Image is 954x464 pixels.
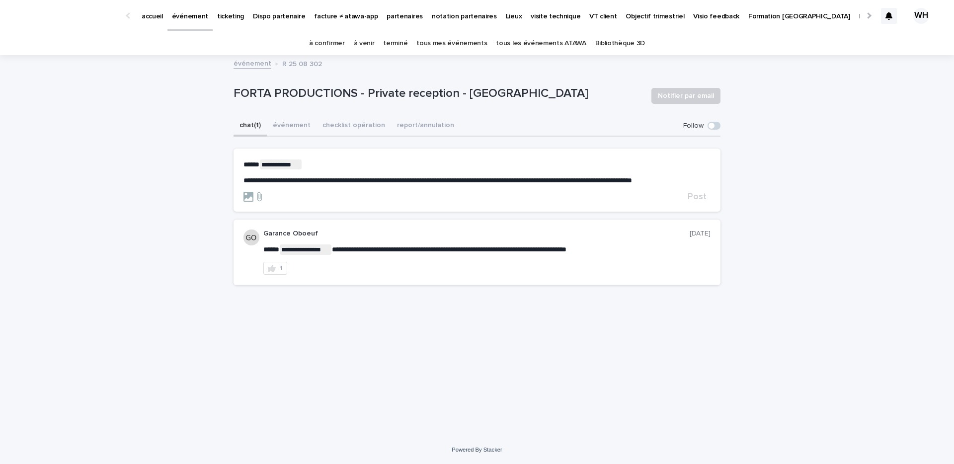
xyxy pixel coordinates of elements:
a: tous les événements ATAWA [496,32,586,55]
span: Post [688,192,707,201]
button: 1 [263,262,287,275]
img: Ls34BcGeRexTGTNfXpUC [20,6,116,26]
button: checklist opération [317,116,391,137]
a: tous mes événements [416,32,487,55]
button: report/annulation [391,116,460,137]
button: chat (1) [234,116,267,137]
a: à confirmer [309,32,345,55]
button: Notifier par email [651,88,720,104]
p: [DATE] [690,230,711,238]
p: R 25 08 302 [282,58,322,69]
a: à venir [354,32,375,55]
button: Post [684,192,711,201]
p: Follow [683,122,704,130]
div: WH [913,8,929,24]
p: FORTA PRODUCTIONS - Private reception - [GEOGRAPHIC_DATA] [234,86,643,101]
div: 1 [280,265,283,272]
a: terminé [383,32,407,55]
a: Bibliothèque 3D [595,32,645,55]
p: Garance Oboeuf [263,230,690,238]
span: Notifier par email [658,91,714,101]
a: Powered By Stacker [452,447,502,453]
button: événement [267,116,317,137]
a: événement [234,57,271,69]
